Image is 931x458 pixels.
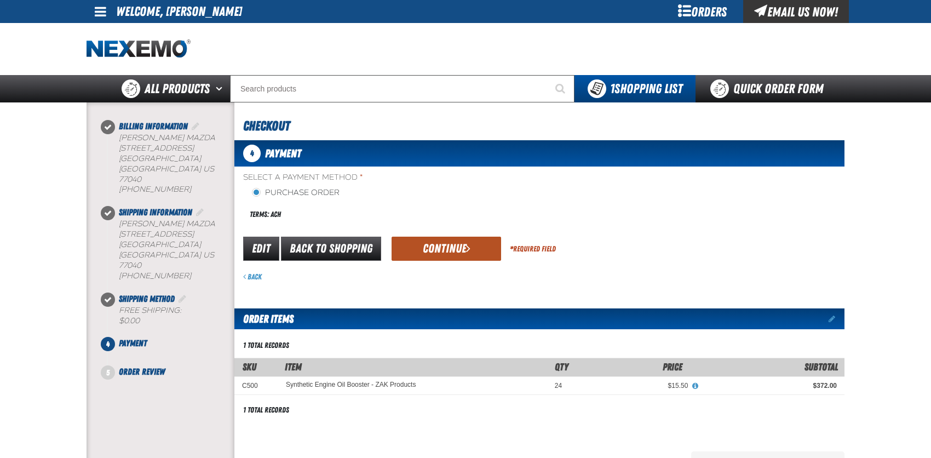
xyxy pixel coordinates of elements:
[203,250,214,260] span: US
[119,271,191,280] bdo: [PHONE_NUMBER]
[510,244,556,254] div: Required Field
[230,75,574,102] input: Search
[101,365,115,380] span: 5
[119,306,234,327] div: Free Shipping:
[829,315,844,323] a: Edit items
[688,381,702,391] button: View All Prices for Synthetic Engine Oil Booster - ZAK Products
[610,81,682,96] span: Shopping List
[108,206,234,292] li: Shipping Information. Step 2 of 5. Completed
[119,316,140,325] strong: $0.00
[119,164,201,174] span: [GEOGRAPHIC_DATA]
[194,207,205,217] a: Edit Shipping Information
[119,185,191,194] bdo: [PHONE_NUMBER]
[804,361,838,373] span: Subtotal
[243,145,261,162] span: 4
[555,382,562,390] span: 24
[243,173,539,183] span: Select a Payment Method
[108,293,234,337] li: Shipping Method. Step 3 of 5. Completed
[265,147,301,160] span: Payment
[243,340,289,351] div: 1 total records
[190,121,201,131] a: Edit Billing Information
[119,144,194,153] span: [STREET_ADDRESS]
[119,240,201,249] span: [GEOGRAPHIC_DATA]
[243,237,279,261] a: Edit
[119,154,201,163] span: [GEOGRAPHIC_DATA]
[119,207,192,217] span: Shipping Information
[243,203,539,226] div: Terms: ACH
[119,250,201,260] span: [GEOGRAPHIC_DATA]
[119,261,141,270] bdo: 77040
[119,219,215,228] span: [PERSON_NAME] Mazda
[285,361,302,373] span: Item
[100,120,234,379] nav: Checkout steps. Current step is Payment. Step 4 of 5
[108,365,234,379] li: Order Review. Step 5 of 5. Not Completed
[610,81,614,96] strong: 1
[696,75,844,102] a: Quick Order Form
[392,237,501,261] button: Continue
[212,75,230,102] button: Open All Products pages
[547,75,574,102] button: Start Searching
[703,381,837,390] div: $372.00
[119,175,141,184] bdo: 77040
[87,39,191,59] a: Home
[119,230,194,239] span: [STREET_ADDRESS]
[119,338,147,348] span: Payment
[243,118,290,134] span: Checkout
[243,272,262,281] a: Back
[252,188,340,198] label: Purchase Order
[101,337,115,351] span: 4
[577,381,688,390] div: $15.50
[87,39,191,59] img: Nexemo logo
[286,381,416,389] a: Synthetic Engine Oil Booster - ZAK Products
[108,337,234,365] li: Payment. Step 4 of 5. Not Completed
[119,367,165,377] span: Order Review
[119,294,175,304] span: Shipping Method
[234,308,294,329] h2: Order Items
[203,164,214,174] span: US
[243,405,289,415] div: 1 total records
[243,361,256,373] a: SKU
[145,79,210,99] span: All Products
[119,133,215,142] span: [PERSON_NAME] Mazda
[108,120,234,206] li: Billing Information. Step 1 of 5. Completed
[234,376,278,394] td: C500
[574,75,696,102] button: You have 1 Shopping List. Open to view details
[177,294,188,304] a: Edit Shipping Method
[119,121,188,131] span: Billing Information
[252,188,261,197] input: Purchase Order
[663,361,682,373] span: Price
[555,361,568,373] span: Qty
[281,237,381,261] a: Back to Shopping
